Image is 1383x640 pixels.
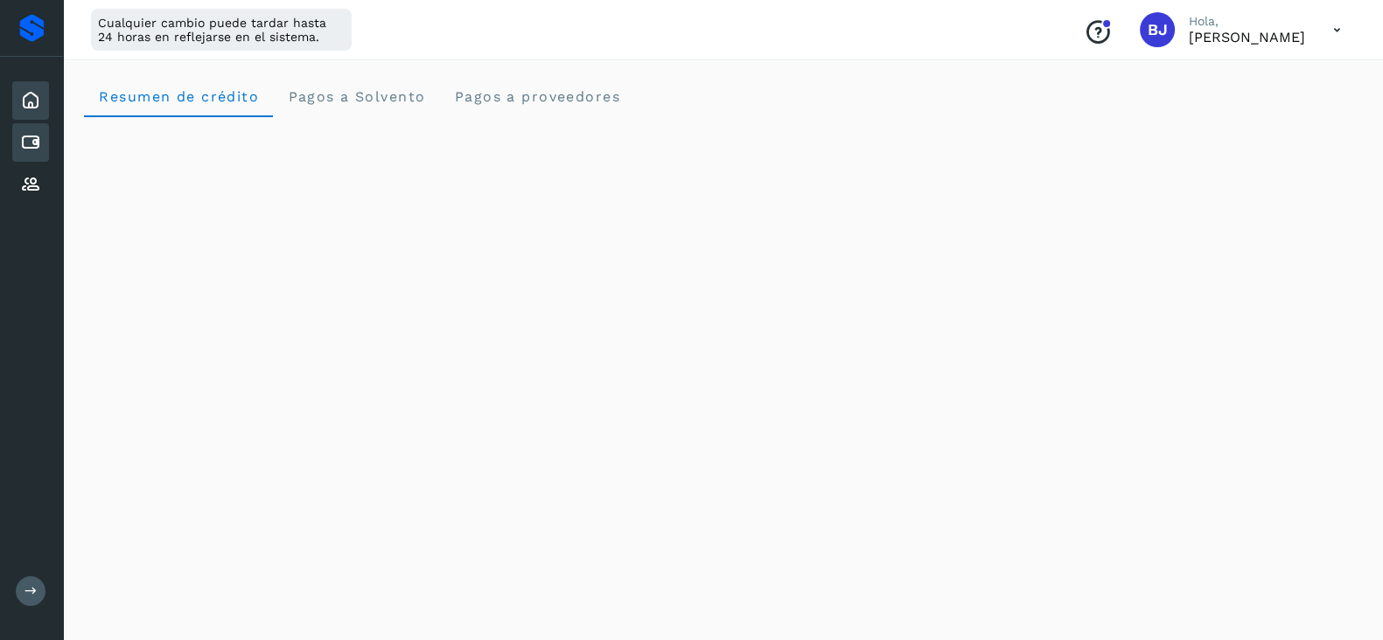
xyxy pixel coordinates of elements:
div: Cuentas por pagar [12,123,49,162]
p: Hola, [1189,14,1305,29]
div: Cualquier cambio puede tardar hasta 24 horas en reflejarse en el sistema. [91,9,352,51]
span: Pagos a proveedores [453,88,620,105]
p: Brayant Javier Rocha Martinez [1189,29,1305,45]
span: Resumen de crédito [98,88,259,105]
span: Pagos a Solvento [287,88,425,105]
div: Proveedores [12,165,49,204]
div: Inicio [12,81,49,120]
